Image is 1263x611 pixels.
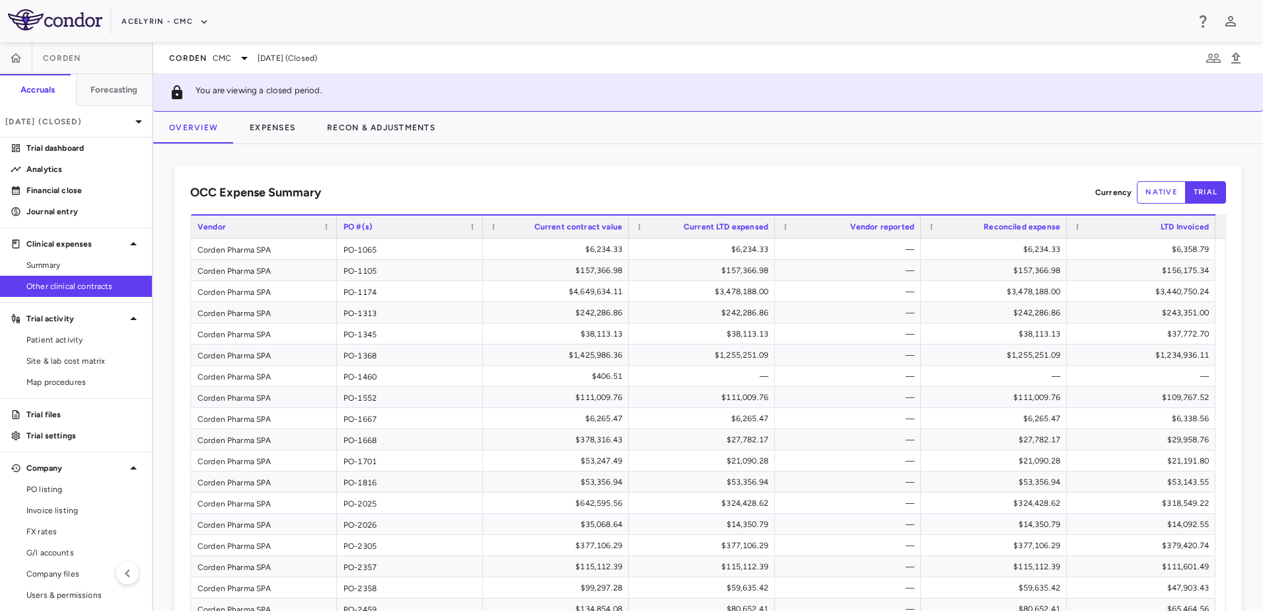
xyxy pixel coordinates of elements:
button: Expenses [234,112,311,143]
div: — [787,493,914,514]
span: PO #(s) [343,222,373,231]
div: $21,090.28 [641,450,768,471]
div: $406.51 [495,366,622,387]
div: — [787,450,914,471]
button: trial [1185,181,1226,204]
div: Corden Pharma SPA [191,429,337,450]
div: $53,143.55 [1079,471,1209,493]
span: Corden [169,53,207,63]
div: $6,358.79 [1079,239,1209,260]
div: $324,428.62 [641,493,768,514]
div: $642,595.56 [495,493,622,514]
div: $111,601.49 [1079,556,1209,577]
div: $1,255,251.09 [641,345,768,366]
div: $115,112.39 [641,556,768,577]
div: PO-1174 [337,281,483,302]
span: Current contract value [534,222,622,231]
h6: Forecasting [90,84,138,96]
div: PO-1368 [337,345,483,365]
p: Trial settings [26,430,141,442]
p: Journal entry [26,206,141,218]
span: Other clinical contracts [26,280,141,292]
button: native [1137,181,1186,204]
div: — [787,302,914,323]
div: $6,234.33 [495,239,622,260]
div: $242,286.86 [933,302,1060,323]
div: — [787,471,914,493]
div: Corden Pharma SPA [191,556,337,577]
button: Recon & Adjustments [311,112,451,143]
div: PO-2305 [337,535,483,555]
div: $14,350.79 [933,514,1060,535]
p: Currency [1095,186,1132,198]
h6: OCC Expense Summary [190,184,321,202]
div: $379,420.74 [1079,535,1209,556]
div: PO-2026 [337,514,483,534]
div: $6,265.47 [933,408,1060,429]
span: Current LTD expensed [684,222,768,231]
div: $157,366.98 [933,260,1060,281]
p: Financial close [26,184,141,196]
div: $378,316.43 [495,429,622,450]
div: PO-1701 [337,450,483,471]
div: — [787,323,914,345]
div: $53,356.94 [933,471,1060,493]
button: Acelyrin - CMC [122,11,209,32]
p: Company [26,462,126,474]
div: Corden Pharma SPA [191,387,337,407]
div: $111,009.76 [641,387,768,408]
div: $1,234,936.11 [1079,345,1209,366]
div: $27,782.17 [641,429,768,450]
div: $37,772.70 [1079,323,1209,345]
p: Clinical expenses [26,238,126,250]
div: $324,428.62 [933,493,1060,514]
div: Corden Pharma SPA [191,366,337,386]
div: Corden Pharma SPA [191,471,337,492]
div: $115,112.39 [933,556,1060,577]
span: Reconciled expense [984,222,1060,231]
div: — [787,535,914,556]
div: $59,635.42 [933,577,1060,598]
div: $318,549.22 [1079,493,1209,514]
div: $1,255,251.09 [933,345,1060,366]
div: $99,297.28 [495,577,622,598]
div: $53,356.94 [641,471,768,493]
span: G/l accounts [26,547,141,559]
p: You are viewing a closed period. [196,85,322,101]
div: $3,478,188.00 [641,281,768,302]
div: — [787,577,914,598]
div: $111,009.76 [933,387,1060,408]
div: $4,649,634.11 [495,281,622,302]
div: Corden Pharma SPA [191,408,337,428]
span: Site & lab cost matrix [26,355,141,367]
p: Trial dashboard [26,142,141,154]
div: PO-1667 [337,408,483,428]
div: Corden Pharma SPA [191,281,337,302]
div: $6,234.33 [641,239,768,260]
div: PO-1313 [337,302,483,323]
span: Patient activity [26,334,141,346]
div: $377,106.29 [495,535,622,556]
div: $115,112.39 [495,556,622,577]
div: $3,440,750.24 [1079,281,1209,302]
div: $156,175.34 [1079,260,1209,281]
div: Corden Pharma SPA [191,577,337,598]
span: [DATE] (Closed) [258,52,317,64]
div: $29,958.76 [1079,429,1209,450]
div: $242,286.86 [641,302,768,323]
span: Users & permissions [26,589,141,601]
div: $242,286.86 [495,302,622,323]
div: — [933,366,1060,387]
div: PO-1345 [337,323,483,344]
div: $35,068.64 [495,514,622,535]
div: $53,247.49 [495,450,622,471]
span: Invoice listing [26,505,141,516]
div: PO-1668 [337,429,483,450]
div: $157,366.98 [495,260,622,281]
img: logo-full-SnFGN8VE.png [8,9,102,30]
div: PO-1816 [337,471,483,492]
div: Corden Pharma SPA [191,323,337,344]
span: PO listing [26,483,141,495]
div: $21,191.80 [1079,450,1209,471]
div: $109,767.52 [1079,387,1209,408]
